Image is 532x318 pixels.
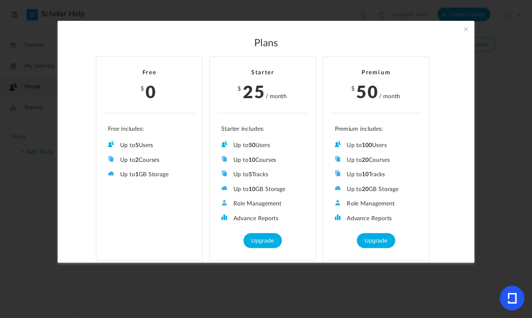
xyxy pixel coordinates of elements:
h2: Premium [331,69,422,76]
button: Upgrade [244,233,282,248]
li: Up to Courses [335,156,418,164]
span: $ [351,86,355,91]
b: 20 [362,186,369,192]
li: Up to Users [221,141,304,149]
li: Up to GB Storage [335,185,418,193]
cite: / month [379,92,400,100]
b: 20 [362,157,369,163]
b: 50 [249,143,255,148]
b: 2 [135,157,139,163]
b: 10 [249,186,255,192]
b: 10 [362,172,369,177]
span: $ [141,86,145,91]
b: 100 [362,143,372,148]
span: 0 [146,79,157,103]
li: Advance Reports [335,214,418,222]
h2: Plans [74,38,458,50]
li: Up to Courses [108,156,191,164]
li: Up to Tracks [221,171,304,179]
h2: Free [104,69,195,76]
h2: Starter [217,69,308,76]
span: 25 [243,79,266,103]
b: 1 [135,172,139,177]
li: Up to GB Storage [221,185,304,193]
li: Advance Reports [221,214,304,222]
li: Up to Users [335,141,418,149]
li: Up to Courses [221,156,304,164]
b: 10 [249,157,255,163]
span: $ [238,86,242,91]
li: Up to Users [108,141,191,149]
li: Role Management [221,200,304,208]
span: 50 [356,79,379,103]
b: 5 [249,172,252,177]
button: Upgrade [357,233,395,248]
li: Up to GB Storage [108,171,191,179]
b: 5 [135,143,139,148]
cite: / month [266,92,287,100]
li: Role Management [335,200,418,208]
li: Up to Tracks [335,171,418,179]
